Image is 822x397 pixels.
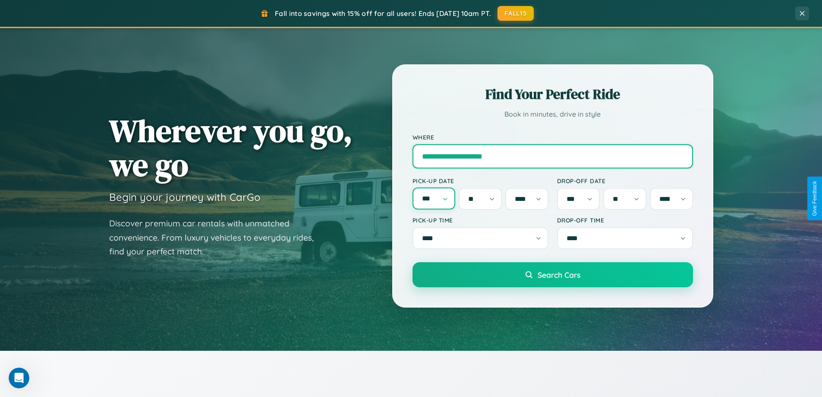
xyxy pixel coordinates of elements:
[413,108,693,121] p: Book in minutes, drive in style
[9,368,29,388] iframe: Intercom live chat
[812,181,818,216] div: Give Feedback
[557,177,693,184] label: Drop-off Date
[413,262,693,287] button: Search Cars
[498,6,534,21] button: FALL15
[557,216,693,224] label: Drop-off Time
[109,114,353,182] h1: Wherever you go, we go
[538,270,580,279] span: Search Cars
[275,9,491,18] span: Fall into savings with 15% off for all users! Ends [DATE] 10am PT.
[413,85,693,104] h2: Find Your Perfect Ride
[413,177,548,184] label: Pick-up Date
[413,133,693,141] label: Where
[413,216,548,224] label: Pick-up Time
[109,216,325,259] p: Discover premium car rentals with unmatched convenience. From luxury vehicles to everyday rides, ...
[109,191,261,203] h3: Begin your journey with CarGo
